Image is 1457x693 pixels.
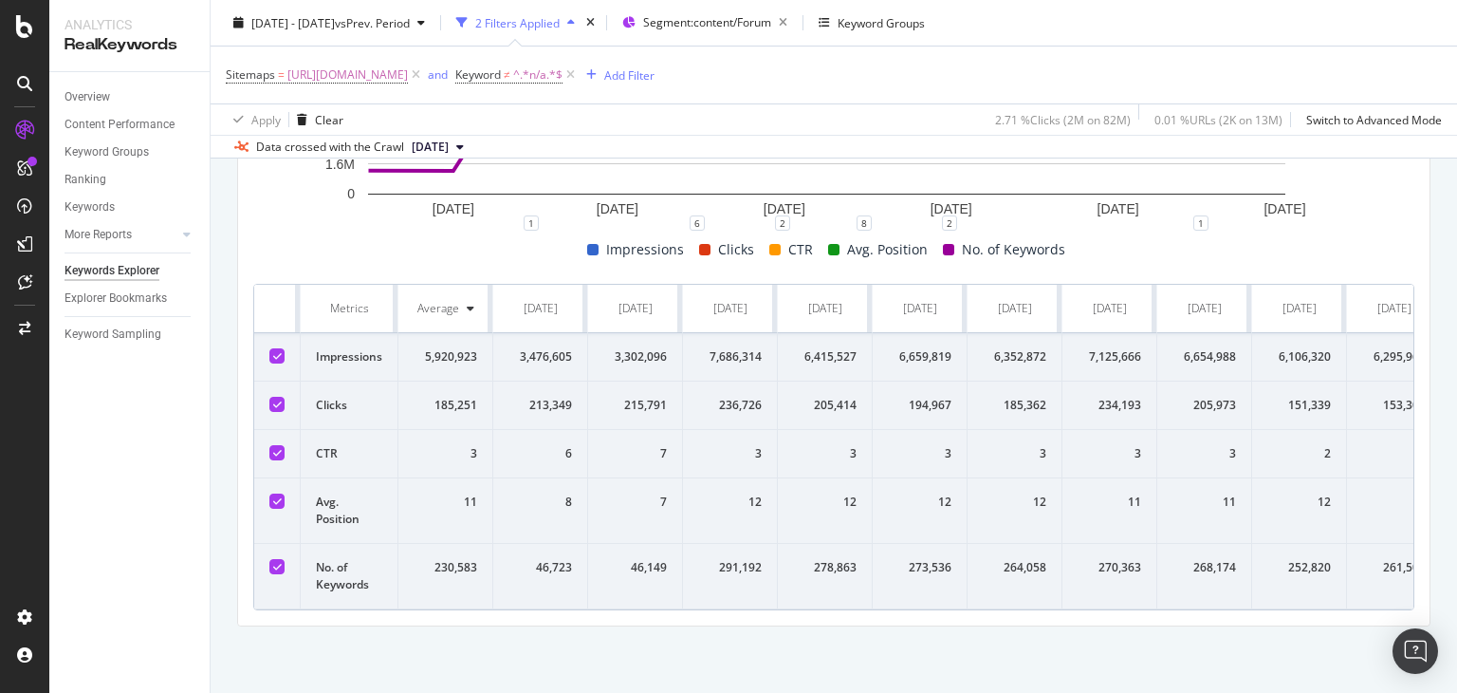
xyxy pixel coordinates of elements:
[1362,559,1426,576] div: 261,500
[604,66,655,83] div: Add Filter
[690,215,705,231] div: 6
[251,111,281,127] div: Apply
[1267,348,1331,365] div: 6,106,320
[698,559,762,576] div: 291,192
[1377,300,1411,317] div: [DATE]
[808,300,842,317] div: [DATE]
[793,494,857,511] div: 12
[1172,348,1236,365] div: 6,654,988
[65,225,177,245] a: More Reports
[857,215,872,231] div: 8
[888,397,951,414] div: 194,967
[698,445,762,462] div: 3
[65,170,196,190] a: Ranking
[1282,300,1317,317] div: [DATE]
[983,445,1046,462] div: 3
[65,142,149,162] div: Keyword Groups
[847,238,928,261] span: Avg. Position
[414,559,477,576] div: 230,583
[65,87,196,107] a: Overview
[508,445,572,462] div: 6
[65,325,161,345] div: Keyword Sampling
[414,348,477,365] div: 5,920,923
[1193,215,1208,231] div: 1
[65,15,194,34] div: Analytics
[65,197,115,217] div: Keywords
[1093,300,1127,317] div: [DATE]
[414,445,477,462] div: 3
[404,136,471,159] button: [DATE]
[449,8,582,38] button: 2 Filters Applied
[1172,494,1236,511] div: 11
[1263,201,1305,216] text: [DATE]
[1172,397,1236,414] div: 205,973
[428,66,448,84] button: and
[226,8,433,38] button: [DATE] - [DATE]vsPrev. Period
[65,34,194,56] div: RealKeywords
[713,300,747,317] div: [DATE]
[504,66,510,83] span: ≠
[1362,494,1426,511] div: 13
[278,66,285,83] span: =
[618,300,653,317] div: [DATE]
[1267,494,1331,511] div: 12
[335,14,410,30] span: vs Prev. Period
[995,111,1131,127] div: 2.71 % Clicks ( 2M on 82M )
[788,238,813,261] span: CTR
[983,348,1046,365] div: 6,352,872
[433,201,474,216] text: [DATE]
[1362,445,1426,462] div: 2
[903,300,937,317] div: [DATE]
[1267,397,1331,414] div: 151,339
[347,187,355,202] text: 0
[1299,104,1442,135] button: Switch to Advanced Mode
[475,14,560,30] div: 2 Filters Applied
[524,215,539,231] div: 1
[1078,397,1141,414] div: 234,193
[1172,445,1236,462] div: 3
[1097,201,1139,216] text: [DATE]
[764,201,805,216] text: [DATE]
[811,8,932,38] button: Keyword Groups
[524,300,558,317] div: [DATE]
[65,197,196,217] a: Keywords
[256,139,404,156] div: Data crossed with the Crawl
[1362,397,1426,414] div: 153,304
[838,14,925,30] div: Keyword Groups
[508,348,572,365] div: 3,476,605
[65,261,159,281] div: Keywords Explorer
[603,348,667,365] div: 3,302,096
[1172,559,1236,576] div: 268,174
[65,142,196,162] a: Keyword Groups
[942,215,957,231] div: 2
[962,238,1065,261] span: No. of Keywords
[888,348,951,365] div: 6,659,819
[1267,445,1331,462] div: 2
[1078,494,1141,511] div: 11
[226,104,281,135] button: Apply
[888,494,951,511] div: 12
[998,300,1032,317] div: [DATE]
[301,333,398,382] td: Impressions
[414,397,477,414] div: 185,251
[301,382,398,430] td: Clicks
[983,494,1046,511] div: 12
[65,115,175,135] div: Content Performance
[301,478,398,544] td: Avg. Position
[1392,628,1438,674] div: Open Intercom Messenger
[718,238,754,261] span: Clicks
[251,14,335,30] span: [DATE] - [DATE]
[1267,559,1331,576] div: 252,820
[289,104,343,135] button: Clear
[603,397,667,414] div: 215,791
[65,115,196,135] a: Content Performance
[301,430,398,478] td: CTR
[983,559,1046,576] div: 264,058
[65,170,106,190] div: Ranking
[983,397,1046,414] div: 185,362
[65,261,196,281] a: Keywords Explorer
[597,201,638,216] text: [DATE]
[888,559,951,576] div: 273,536
[698,397,762,414] div: 236,726
[606,238,684,261] span: Impressions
